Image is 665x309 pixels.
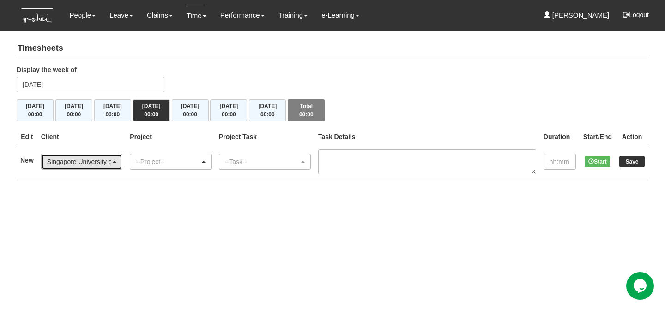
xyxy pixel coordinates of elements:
[187,5,206,26] a: Time
[585,156,610,167] button: Start
[616,128,648,145] th: Action
[222,111,236,118] span: 00:00
[41,154,123,170] button: Singapore University of Social Sciences (SUSS)
[299,111,314,118] span: 00:00
[220,5,265,26] a: Performance
[619,156,645,167] input: Save
[109,5,133,26] a: Leave
[17,39,648,58] h4: Timesheets
[219,154,311,170] button: --Task--
[278,5,308,26] a: Training
[55,99,92,121] button: [DATE]00:00
[544,5,610,26] a: [PERSON_NAME]
[260,111,275,118] span: 00:00
[94,99,131,121] button: [DATE]00:00
[133,99,170,121] button: [DATE]00:00
[126,128,215,145] th: Project
[20,156,34,165] label: New
[147,5,173,26] a: Claims
[183,111,197,118] span: 00:00
[540,128,580,145] th: Duration
[17,128,37,145] th: Edit
[288,99,325,121] button: Total00:00
[47,157,111,166] div: Singapore University of Social Sciences (SUSS)
[215,128,314,145] th: Project Task
[144,111,158,118] span: 00:00
[172,99,209,121] button: [DATE]00:00
[28,111,42,118] span: 00:00
[616,4,655,26] button: Logout
[17,99,648,121] div: Timesheet Week Summary
[210,99,247,121] button: [DATE]00:00
[544,154,576,170] input: hh:mm
[69,5,96,26] a: People
[17,99,54,121] button: [DATE]00:00
[580,128,616,145] th: Start/End
[626,272,656,300] iframe: chat widget
[67,111,81,118] span: 00:00
[105,111,120,118] span: 00:00
[314,128,540,145] th: Task Details
[130,154,212,170] button: --Project--
[321,5,359,26] a: e-Learning
[249,99,286,121] button: [DATE]00:00
[37,128,127,145] th: Client
[225,157,299,166] div: --Task--
[136,157,200,166] div: --Project--
[17,65,77,74] label: Display the week of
